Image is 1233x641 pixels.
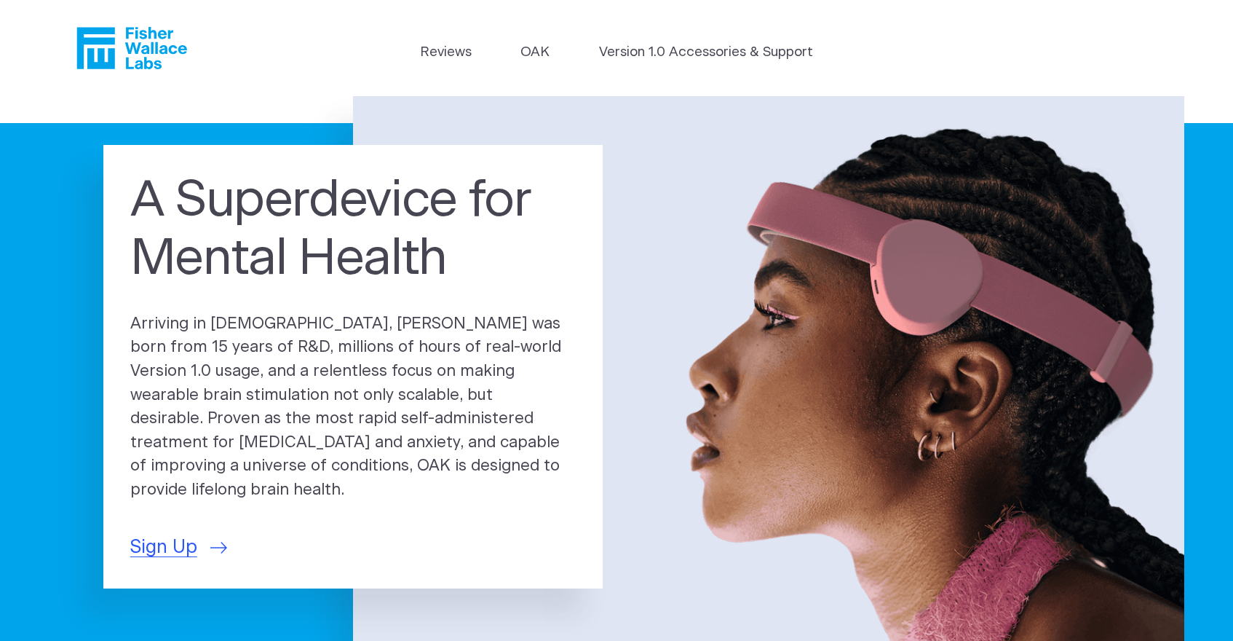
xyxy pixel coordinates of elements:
span: Sign Up [130,534,197,562]
a: Sign Up [130,534,228,562]
a: OAK [520,42,550,63]
a: Fisher Wallace [76,27,187,69]
h1: A Superdevice for Mental Health [130,172,576,288]
a: Version 1.0 Accessories & Support [599,42,813,63]
a: Reviews [420,42,472,63]
p: Arriving in [DEMOGRAPHIC_DATA], [PERSON_NAME] was born from 15 years of R&D, millions of hours of... [130,312,576,503]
